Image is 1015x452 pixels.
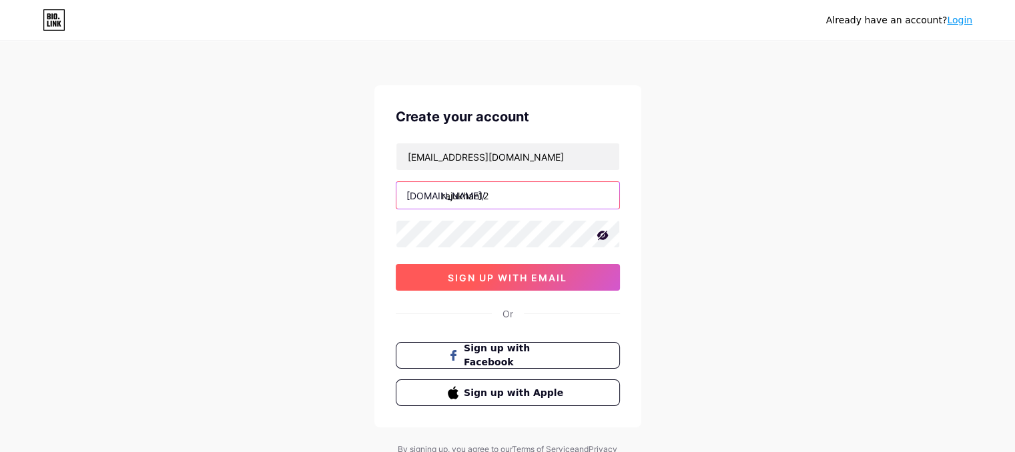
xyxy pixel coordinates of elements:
[406,189,485,203] div: [DOMAIN_NAME]/
[502,307,513,321] div: Or
[396,182,619,209] input: username
[464,386,567,400] span: Sign up with Apple
[396,264,620,291] button: sign up with email
[448,272,567,283] span: sign up with email
[396,107,620,127] div: Create your account
[396,379,620,406] button: Sign up with Apple
[396,143,619,170] input: Email
[464,341,567,369] span: Sign up with Facebook
[396,342,620,369] button: Sign up with Facebook
[947,15,972,25] a: Login
[826,13,972,27] div: Already have an account?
